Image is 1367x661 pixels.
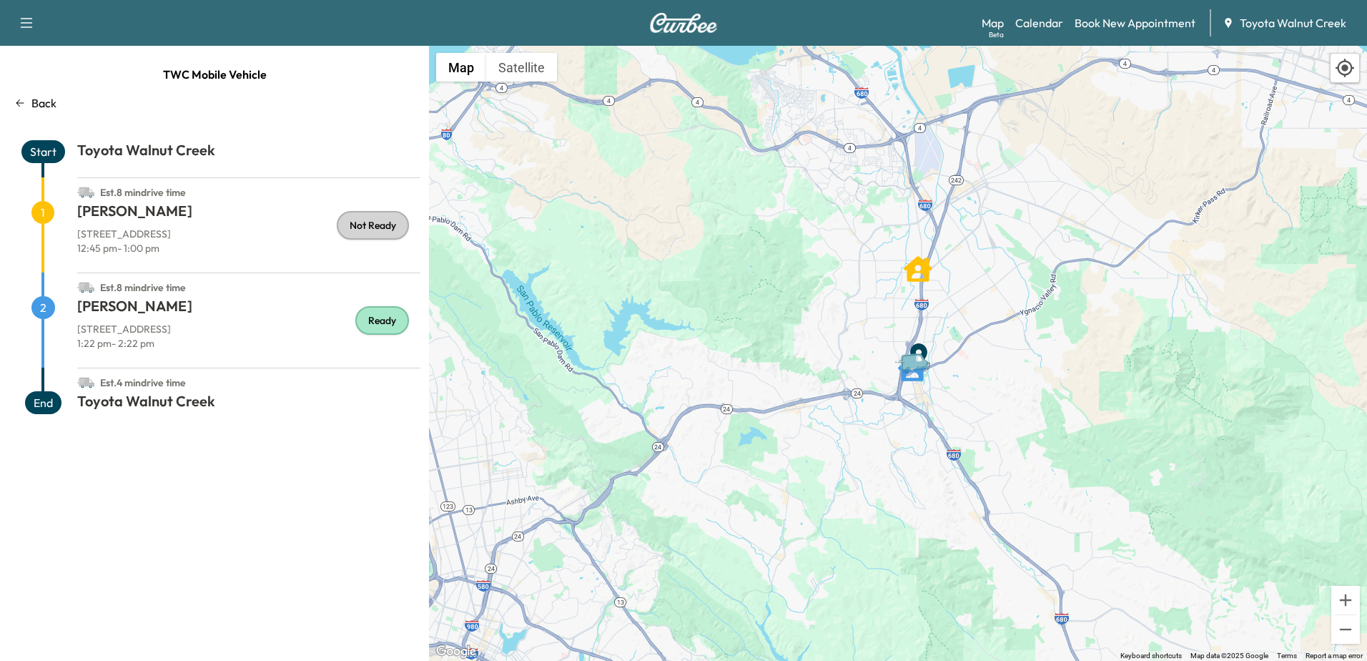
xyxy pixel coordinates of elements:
h1: [PERSON_NAME] [77,201,420,227]
button: Zoom in [1331,586,1360,615]
a: Calendar [1015,14,1063,31]
h1: Toyota Walnut Creek [77,140,420,166]
button: Keyboard shortcuts [1120,651,1182,661]
p: [STREET_ADDRESS] [77,227,420,241]
span: TWC Mobile Vehicle [163,60,267,89]
a: Terms (opens in new tab) [1277,652,1297,660]
p: Back [31,94,56,112]
div: Recenter map [1330,53,1360,83]
span: Toyota Walnut Creek [1240,14,1346,31]
h1: [PERSON_NAME] [77,296,420,322]
p: 12:45 pm - 1:00 pm [77,241,420,255]
span: End [25,391,61,414]
img: Curbee Logo [649,13,718,33]
a: MapBeta [982,14,1004,31]
a: Open this area in Google Maps (opens a new window) [433,642,480,661]
gmp-advanced-marker: Van [894,338,944,363]
h1: Toyota Walnut Creek [77,391,420,417]
p: 1:22 pm - 2:22 pm [77,336,420,351]
span: Map data ©2025 Google [1190,652,1268,660]
div: Not Ready [337,211,409,240]
a: Book New Appointment [1075,14,1195,31]
gmp-advanced-marker: Gage Thompson [904,248,932,276]
div: Beta [989,29,1004,40]
gmp-advanced-marker: End Point [904,334,933,363]
span: Start [21,140,65,163]
span: 2 [31,296,55,319]
span: Est. 4 min drive time [100,376,186,389]
button: Zoom out [1331,615,1360,644]
img: Google [433,642,480,661]
p: [STREET_ADDRESS] [77,322,420,336]
button: Show satellite imagery [486,53,557,82]
span: Est. 8 min drive time [100,186,186,199]
button: Show street map [436,53,486,82]
gmp-advanced-marker: Chris Mudd [898,347,927,376]
div: Ready [355,306,409,335]
a: Report a map error [1306,652,1363,660]
span: 1 [31,201,54,224]
span: Est. 8 min drive time [100,281,186,294]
